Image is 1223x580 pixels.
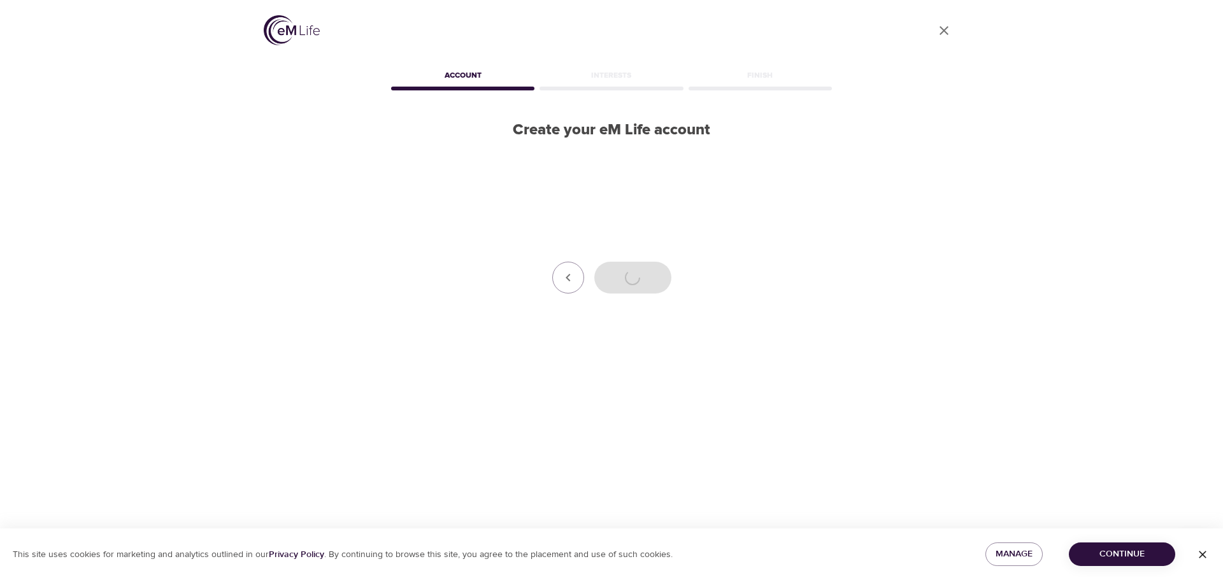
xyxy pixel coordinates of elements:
[1079,546,1165,562] span: Continue
[389,121,834,139] h2: Create your eM Life account
[269,549,324,560] a: Privacy Policy
[929,15,959,46] a: close
[985,542,1043,566] button: Manage
[996,546,1033,562] span: Manage
[1069,542,1175,566] button: Continue
[264,15,320,45] img: logo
